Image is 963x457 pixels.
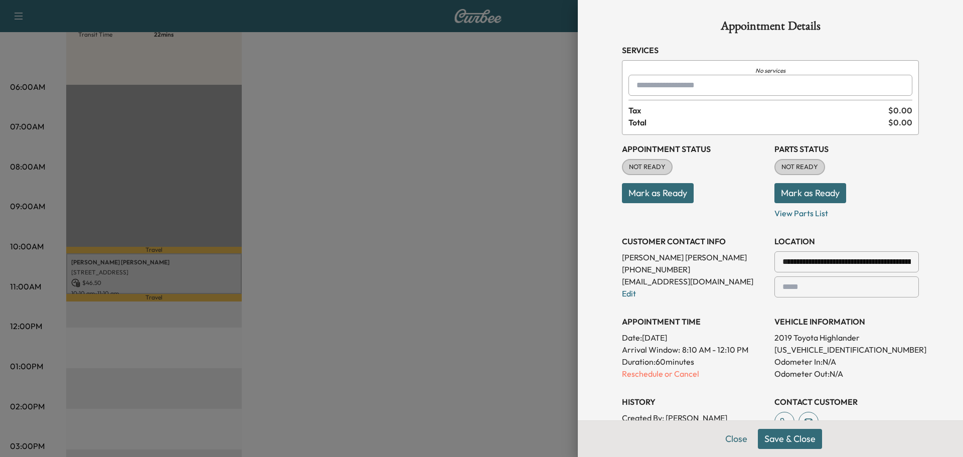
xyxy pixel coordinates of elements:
h3: APPOINTMENT TIME [622,316,766,328]
button: Mark as Ready [622,183,694,203]
p: Reschedule or Cancel [622,368,766,380]
p: Odometer In: N/A [774,356,919,368]
span: Total [628,116,888,128]
p: Duration: 60 minutes [622,356,766,368]
span: $ 0.00 [888,116,912,128]
h3: VEHICLE INFORMATION [774,316,919,328]
i: No services [628,67,912,75]
span: 8:10 AM - 12:10 PM [682,344,748,356]
button: Mark as Ready [774,183,846,203]
p: [US_VEHICLE_IDENTIFICATION_NUMBER] [774,344,919,356]
p: [PERSON_NAME] [PERSON_NAME] [622,251,766,263]
h1: Appointment Details [622,20,919,36]
button: Save & Close [758,429,822,449]
h3: LOCATION [774,235,919,247]
span: $ 0.00 [888,104,912,116]
p: 2019 Toyota Highlander [774,332,919,344]
p: [PHONE_NUMBER] [622,263,766,275]
h3: Parts Status [774,143,919,155]
button: Close [719,429,754,449]
p: Date: [DATE] [622,332,766,344]
a: Edit [622,288,636,298]
p: Arrival Window: [622,344,766,356]
span: NOT READY [623,162,672,172]
h3: History [622,396,766,408]
h3: CUSTOMER CONTACT INFO [622,235,766,247]
span: Tax [628,104,888,116]
span: NOT READY [775,162,824,172]
h3: CONTACT CUSTOMER [774,396,919,408]
h3: Services [622,44,919,56]
p: Created By : [PERSON_NAME] [622,412,766,424]
p: Odometer Out: N/A [774,368,919,380]
p: View Parts List [774,203,919,219]
h3: Appointment Status [622,143,766,155]
p: [EMAIL_ADDRESS][DOMAIN_NAME] [622,275,766,287]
